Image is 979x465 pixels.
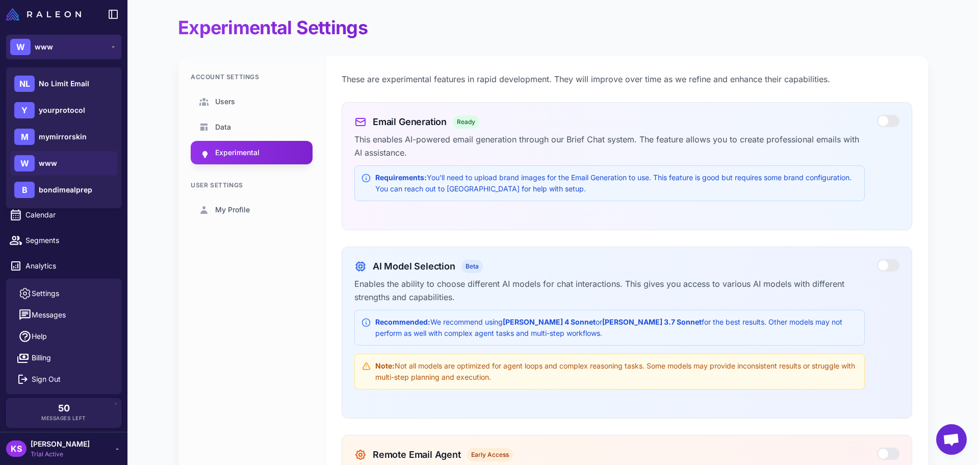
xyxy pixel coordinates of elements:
[25,260,115,272] span: Analytics
[375,360,858,383] div: Not all models are optimized for agent loops and complex reasoning tasks. Some models may provide...
[4,255,123,277] a: Analytics
[4,204,123,226] a: Calendar
[39,105,85,116] span: yourprotocol
[467,448,513,461] span: Early Access
[453,115,479,129] span: Ready
[10,326,117,347] a: Help
[39,78,89,89] span: No Limit Email
[4,179,123,200] a: Campaigns
[6,8,81,20] img: Raleon Logo
[354,277,865,304] p: Enables the ability to choose different AI models for chat interactions. This gives you access to...
[342,72,912,86] p: These are experimental features in rapid development. They will improve over time as we refine an...
[10,39,31,55] div: W
[191,90,313,113] a: Users
[32,352,51,363] span: Billing
[31,450,90,459] span: Trial Active
[375,316,858,339] div: We recommend using or for the best results. Other models may not perform as well with complex age...
[25,235,115,246] span: Segments
[4,128,123,149] a: Knowledge
[32,309,66,321] span: Messages
[178,16,368,39] h1: Experimental Settings
[373,115,447,129] h3: Email Generation
[936,424,967,455] a: Open chat
[191,115,313,139] a: Data
[14,76,35,92] div: NL
[4,230,123,251] a: Segments
[375,361,395,370] strong: Note:
[191,198,313,222] a: My Profile
[10,369,117,390] button: Sign Out
[58,404,70,413] span: 50
[373,448,461,461] h3: Remote Email Agent
[10,304,117,326] button: Messages
[191,72,313,82] div: Account Settings
[35,41,53,53] span: www
[503,317,596,326] strong: [PERSON_NAME] 4 Sonnet
[215,121,231,133] span: Data
[32,331,47,342] span: Help
[375,173,427,182] strong: Requirements:
[4,102,123,124] a: Chats
[31,438,90,450] span: [PERSON_NAME]
[14,155,35,172] div: W
[39,158,57,169] span: www
[6,35,121,59] button: Wwww
[215,96,235,107] span: Users
[39,184,92,195] span: bondimealprep
[14,129,35,145] div: M
[461,260,483,273] span: Beta
[375,172,858,194] div: You'll need to upload brand images for the Email Generation to use. This feature is good but requ...
[191,141,313,164] a: Experimental
[39,131,87,142] span: mymirrorskin
[215,204,250,215] span: My Profile
[25,209,115,221] span: Calendar
[354,133,865,159] p: This enables AI-powered email generation through our Brief Chat system. The feature allows you to...
[602,317,702,326] strong: [PERSON_NAME] 3.7 Sonnet
[32,374,61,385] span: Sign Out
[191,181,313,190] div: User Settings
[14,182,35,198] div: B
[14,102,35,118] div: Y
[41,414,86,422] span: Messages Left
[4,153,123,175] a: Email Design
[215,147,260,158] span: Experimental
[6,440,27,457] div: KS
[373,259,455,273] h3: AI Model Selection
[375,317,430,326] strong: Recommended:
[32,288,59,299] span: Settings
